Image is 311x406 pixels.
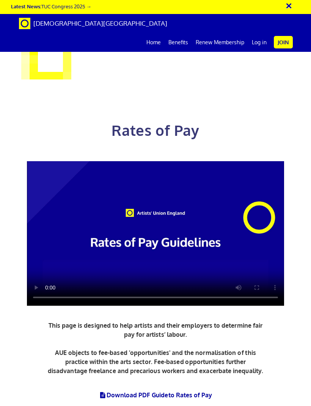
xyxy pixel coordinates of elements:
span: Rates of Pay [112,121,199,139]
a: Home [143,33,165,52]
strong: Latest News: [11,3,41,9]
a: Brand [DEMOGRAPHIC_DATA][GEOGRAPHIC_DATA] [13,14,173,33]
a: Join [274,36,293,48]
p: This page is designed to help artists and their employers to determine fair pay for artists’ labo... [46,321,265,375]
a: Log in [248,33,270,52]
span: [DEMOGRAPHIC_DATA][GEOGRAPHIC_DATA] [33,19,167,27]
a: Benefits [165,33,192,52]
a: Latest News:TUC Congress 2025 → [11,3,91,9]
a: Renew Membership [192,33,248,52]
span: to Rates of Pay [168,391,212,399]
a: Download PDF Guideto Rates of Pay [99,391,212,399]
